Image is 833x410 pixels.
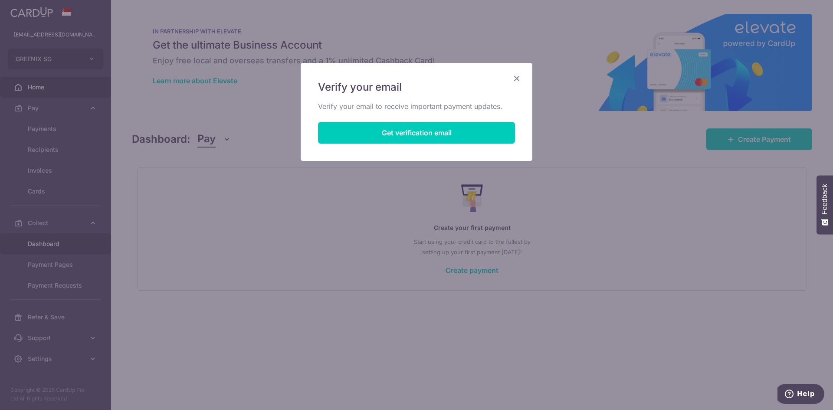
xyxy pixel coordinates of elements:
button: Close [512,73,522,84]
span: Feedback [821,184,829,214]
button: Get verification email [318,122,515,144]
button: Feedback - Show survey [817,175,833,234]
iframe: Opens a widget where you can find more information [777,384,824,406]
p: Verify your email to receive important payment updates. [318,101,515,112]
span: Verify your email [318,80,402,94]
